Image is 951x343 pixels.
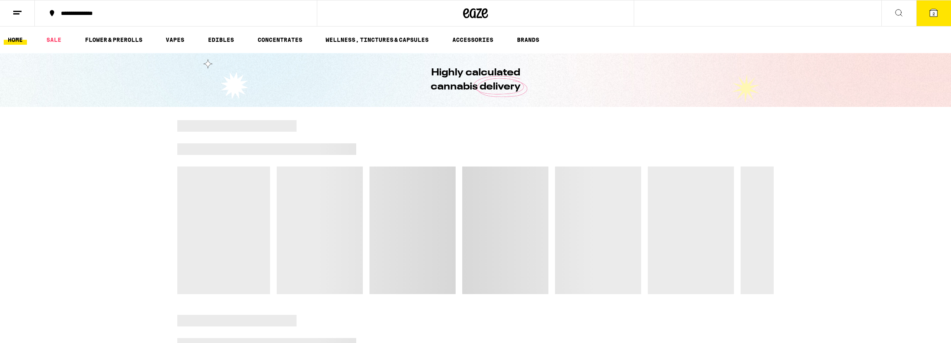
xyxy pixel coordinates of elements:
[42,35,65,45] a: SALE
[932,11,935,16] span: 2
[4,35,27,45] a: HOME
[916,0,951,26] button: 2
[162,35,188,45] a: VAPES
[448,35,497,45] a: ACCESSORIES
[513,35,543,45] button: BRANDS
[253,35,307,45] a: CONCENTRATES
[321,35,433,45] a: WELLNESS, TINCTURES & CAPSULES
[407,66,544,94] h1: Highly calculated cannabis delivery
[204,35,238,45] a: EDIBLES
[81,35,147,45] a: FLOWER & PREROLLS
